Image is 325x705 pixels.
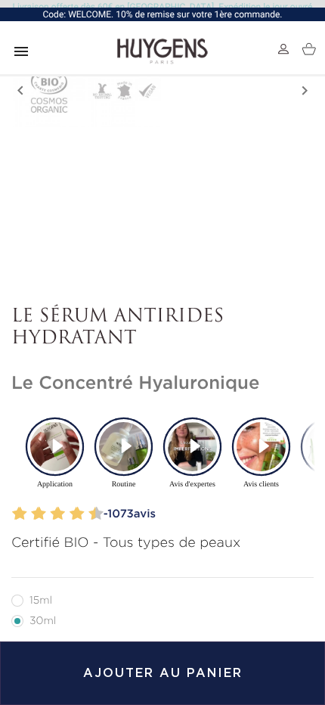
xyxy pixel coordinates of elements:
[11,136,314,306] iframe: Comment appliquer le Concentré Hyaluronique ?
[85,503,91,525] label: 9
[12,42,30,61] i: 
[117,37,208,66] img: Huygens
[28,503,33,525] label: 3
[98,503,314,526] a: -1073avis
[107,508,134,520] span: 1073
[92,503,104,525] label: 10
[67,503,72,525] label: 7
[35,503,46,525] label: 4
[11,595,70,607] label: 15ml
[11,373,314,395] h1: Le Concentré Hyaluronique
[48,503,53,525] label: 5
[11,306,314,350] p: LE SÉRUM ANTIRIDES HYDRATANT
[296,53,314,129] i: 
[73,503,84,525] label: 8
[16,503,27,525] label: 2
[11,533,314,554] p: Certifié BIO - Tous types de peaux
[11,615,74,627] label: 30ml
[9,503,14,525] label: 1
[11,53,29,129] i: 
[54,503,65,525] label: 6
